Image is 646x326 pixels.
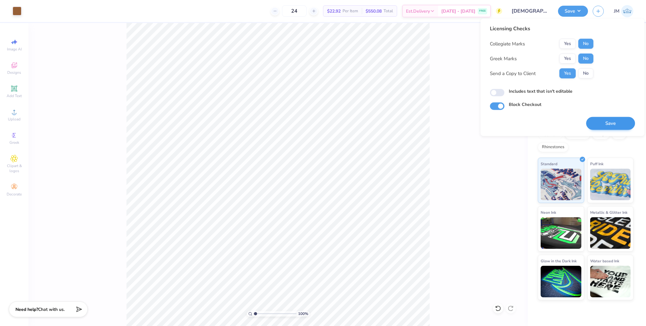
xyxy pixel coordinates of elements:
div: Rhinestones [538,143,568,152]
span: Upload [8,117,21,122]
div: Send a Copy to Client [490,70,536,77]
button: Yes [559,68,576,79]
span: Total [384,8,393,15]
span: Add Text [7,93,22,98]
strong: Need help? [15,306,38,312]
button: Save [558,6,588,17]
span: JM [614,8,620,15]
span: Image AI [7,47,22,52]
label: Block Checkout [509,101,541,108]
span: Est. Delivery [406,8,430,15]
span: Chat with us. [38,306,65,312]
button: No [578,54,593,64]
span: Glow in the Dark Ink [541,258,577,264]
button: No [578,68,593,79]
img: Water based Ink [590,266,631,297]
a: JM [614,5,633,17]
button: Save [586,117,635,130]
img: Puff Ink [590,169,631,200]
span: Puff Ink [590,160,603,167]
div: Greek Marks [490,55,517,62]
button: Yes [559,39,576,49]
div: Collegiate Marks [490,40,525,47]
span: Standard [541,160,557,167]
span: $22.92 [327,8,341,15]
span: Metallic & Glitter Ink [590,209,627,216]
span: Greek [9,140,19,145]
img: John Michael Binayas [621,5,633,17]
span: Clipart & logos [3,163,25,173]
img: Metallic & Glitter Ink [590,217,631,249]
span: FREE [479,9,486,13]
span: Designs [7,70,21,75]
button: No [578,39,593,49]
img: Neon Ink [541,217,581,249]
span: $550.08 [366,8,382,15]
label: Includes text that isn't editable [509,88,573,95]
input: – – [282,5,307,17]
span: Per Item [343,8,358,15]
span: Neon Ink [541,209,556,216]
span: 100 % [298,311,308,317]
button: Yes [559,54,576,64]
input: Untitled Design [507,5,553,17]
span: Decorate [7,192,22,197]
span: [DATE] - [DATE] [441,8,475,15]
img: Glow in the Dark Ink [541,266,581,297]
img: Standard [541,169,581,200]
div: Licensing Checks [490,25,593,32]
span: Water based Ink [590,258,619,264]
